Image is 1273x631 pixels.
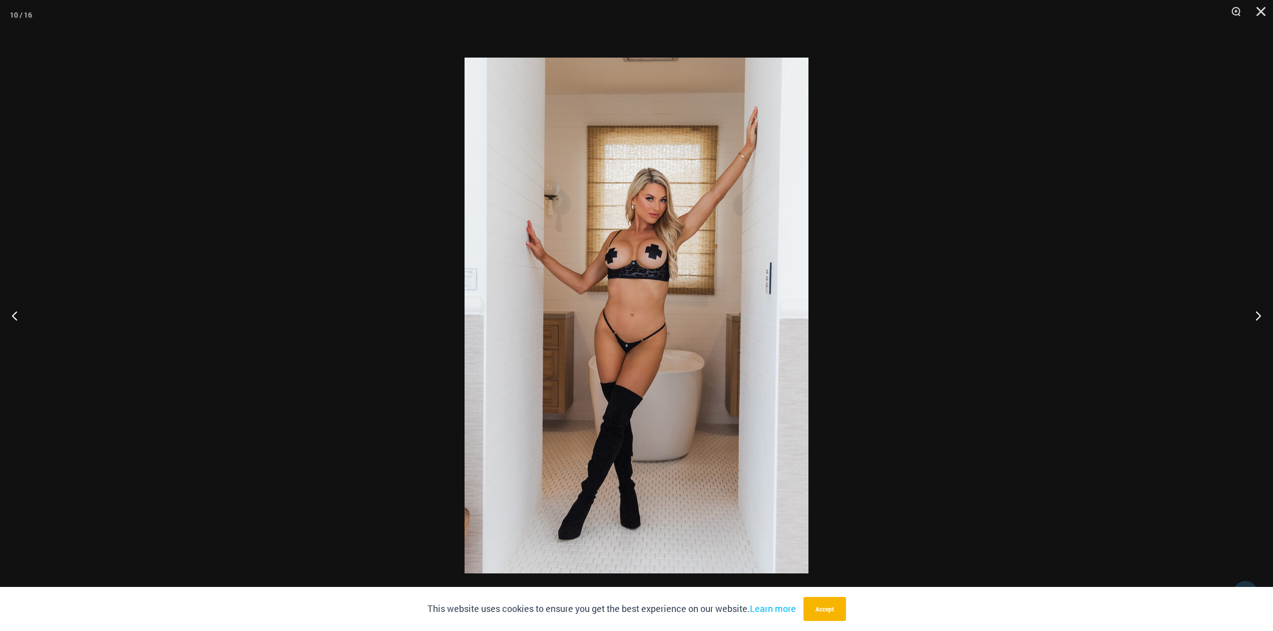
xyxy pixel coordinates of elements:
img: Nights Fall Silver Leopard 1036 Bra 6516 Micro 04 [465,58,808,573]
button: Next [1235,290,1273,341]
p: This website uses cookies to ensure you get the best experience on our website. [428,601,796,616]
button: Accept [803,597,846,621]
div: 10 / 16 [10,8,32,23]
a: Learn more [750,602,796,614]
